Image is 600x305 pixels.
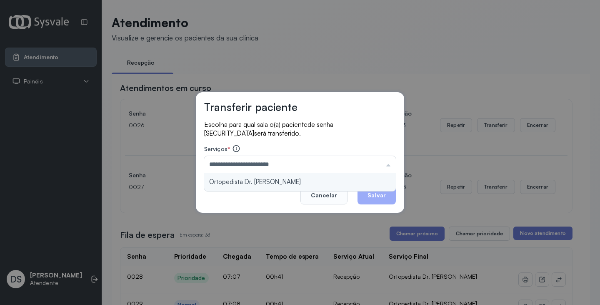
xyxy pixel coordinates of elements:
[204,145,227,152] span: Serviços
[204,120,396,138] p: Escolha para qual sala o(a) paciente será transferido.
[300,186,347,204] button: Cancelar
[204,101,297,113] h3: Transferir paciente
[357,186,396,204] button: Salvar
[204,173,396,191] li: Ortopedista Dr. [PERSON_NAME]
[204,121,333,137] span: de senha [SECURITY_DATA]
